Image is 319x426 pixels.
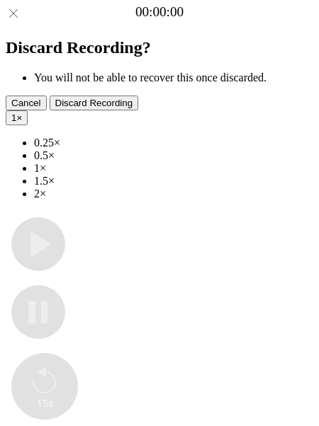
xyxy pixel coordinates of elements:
h2: Discard Recording? [6,38,313,57]
li: 0.25× [34,137,313,149]
button: Discard Recording [50,96,139,110]
li: 1× [34,162,313,175]
button: Cancel [6,96,47,110]
span: 1 [11,113,16,123]
li: 1.5× [34,175,313,188]
li: 2× [34,188,313,200]
li: You will not be able to recover this once discarded. [34,71,313,84]
a: 00:00:00 [135,4,184,20]
button: 1× [6,110,28,125]
li: 0.5× [34,149,313,162]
